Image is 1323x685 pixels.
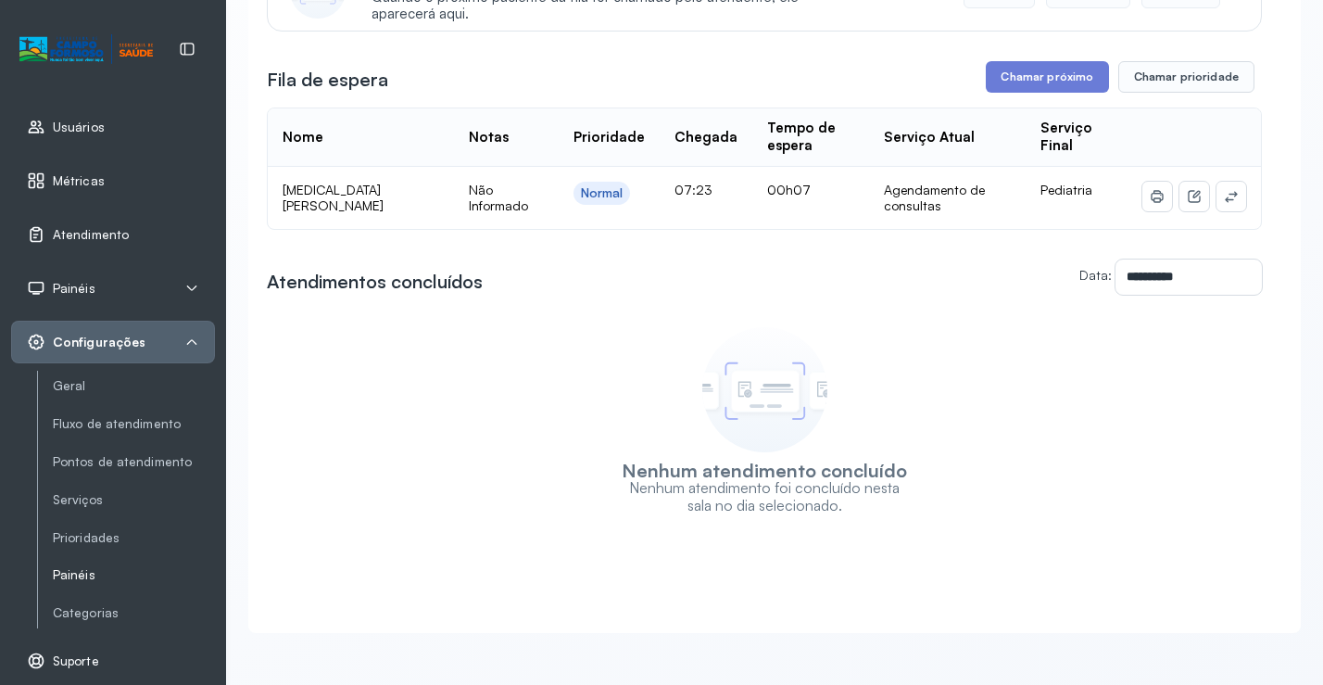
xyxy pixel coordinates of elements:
[622,462,907,479] h3: Nenhum atendimento concluído
[469,129,509,146] div: Notas
[53,335,145,350] span: Configurações
[53,564,215,587] a: Painéis
[27,118,199,136] a: Usuários
[53,488,215,512] a: Serviços
[674,129,737,146] div: Chegada
[19,34,153,65] img: Logotipo do estabelecimento
[53,454,215,470] a: Pontos de atendimento
[53,374,215,398] a: Geral
[986,61,1108,93] button: Chamar próximo
[53,602,215,625] a: Categorias
[1118,61,1255,93] button: Chamar prioridade
[581,185,624,201] div: Normal
[53,227,129,243] span: Atendimento
[469,182,528,214] span: Não Informado
[884,182,1012,214] div: Agendamento de consultas
[267,269,483,295] h3: Atendimentos concluídos
[53,492,215,508] a: Serviços
[53,530,215,546] a: Prioridades
[283,129,323,146] div: Nome
[53,173,105,189] span: Métricas
[53,416,215,432] a: Fluxo de atendimento
[573,129,645,146] div: Prioridade
[53,281,95,297] span: Painéis
[1040,182,1092,197] span: Pediatria
[674,182,712,197] span: 07:23
[53,378,215,394] a: Geral
[27,171,199,190] a: Métricas
[53,567,215,583] a: Painéis
[267,67,388,93] h3: Fila de espera
[53,450,215,474] a: Pontos de atendimento
[283,182,384,214] span: [MEDICAL_DATA][PERSON_NAME]
[884,129,975,146] div: Serviço Atual
[619,479,911,514] p: Nenhum atendimento foi concluído nesta sala no dia selecionado.
[767,120,854,155] div: Tempo de espera
[702,327,827,452] img: Imagem de empty state
[53,412,215,436] a: Fluxo de atendimento
[53,605,215,621] a: Categorias
[53,120,105,135] span: Usuários
[1040,120,1113,155] div: Serviço Final
[1079,267,1112,283] label: Data:
[767,182,811,197] span: 00h07
[27,225,199,244] a: Atendimento
[53,526,215,550] a: Prioridades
